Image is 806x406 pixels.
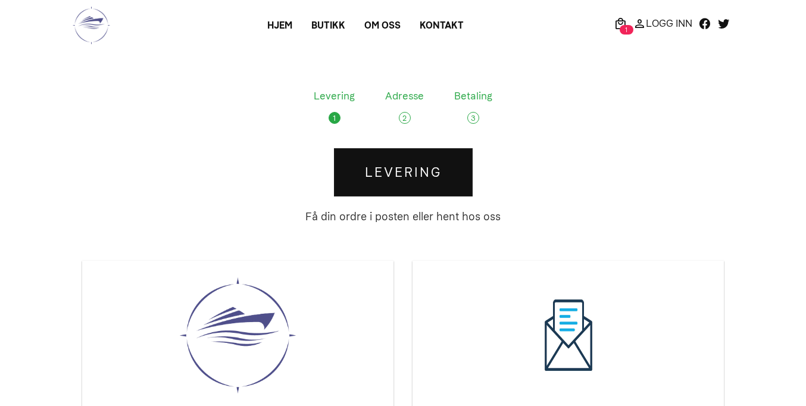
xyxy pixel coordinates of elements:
[334,148,473,196] a: Levering
[258,15,302,36] a: Hjem
[73,6,110,45] img: logo
[355,15,410,36] a: Om oss
[329,112,340,124] div: 1
[467,112,479,124] div: 3
[611,16,630,30] a: 1
[314,86,355,106] p: Levering
[620,25,633,35] span: 1
[399,112,411,124] div: 2
[630,16,695,30] a: Logg Inn
[302,15,355,36] a: Butikk
[385,86,424,106] p: Adresse
[305,210,501,223] span: Få din ordre i posten eller hent hos oss
[410,15,473,36] a: Kontakt
[454,86,492,106] p: Betaling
